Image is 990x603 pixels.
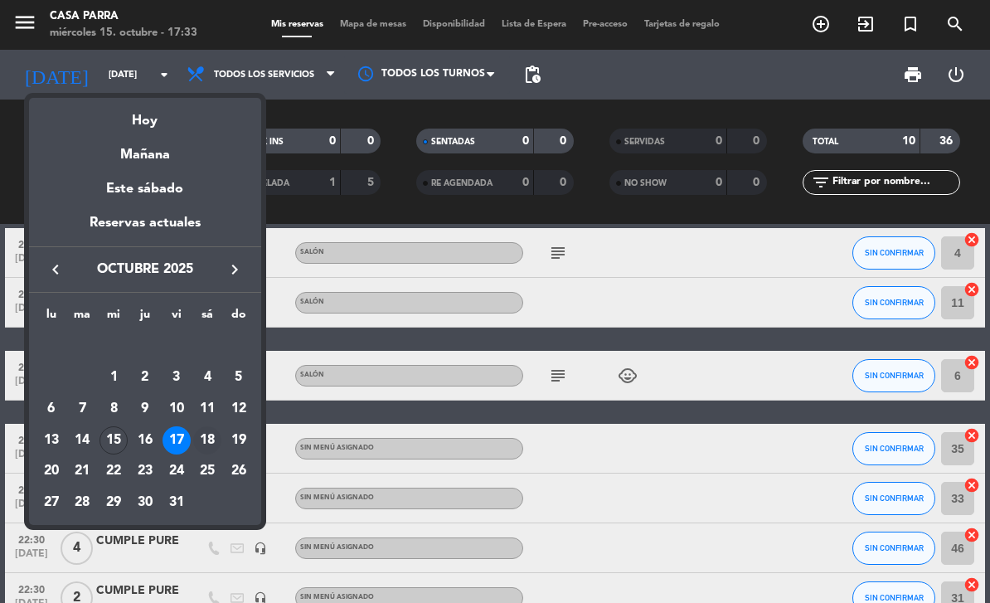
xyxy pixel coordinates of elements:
[68,426,96,455] div: 14
[67,487,99,518] td: 28 de octubre de 2025
[37,458,66,486] div: 20
[131,395,159,423] div: 9
[37,395,66,423] div: 6
[161,393,192,425] td: 10 de octubre de 2025
[192,393,223,425] td: 11 de octubre de 2025
[29,98,261,132] div: Hoy
[163,458,191,486] div: 24
[192,425,223,456] td: 18 de octubre de 2025
[129,393,161,425] td: 9 de octubre de 2025
[163,426,191,455] div: 17
[131,489,159,517] div: 30
[41,259,70,280] button: keyboard_arrow_left
[223,456,255,488] td: 26 de octubre de 2025
[192,362,223,394] td: 4 de octubre de 2025
[67,425,99,456] td: 14 de octubre de 2025
[67,305,99,331] th: martes
[68,395,96,423] div: 7
[29,132,261,166] div: Mañana
[36,425,67,456] td: 13 de octubre de 2025
[161,305,192,331] th: viernes
[129,456,161,488] td: 23 de octubre de 2025
[36,331,255,362] td: OCT.
[223,393,255,425] td: 12 de octubre de 2025
[131,426,159,455] div: 16
[225,426,253,455] div: 19
[192,456,223,488] td: 25 de octubre de 2025
[99,458,128,486] div: 22
[98,305,129,331] th: miércoles
[68,458,96,486] div: 21
[163,395,191,423] div: 10
[161,456,192,488] td: 24 de octubre de 2025
[67,393,99,425] td: 7 de octubre de 2025
[98,487,129,518] td: 29 de octubre de 2025
[36,305,67,331] th: lunes
[99,426,128,455] div: 15
[129,362,161,394] td: 2 de octubre de 2025
[193,363,221,391] div: 4
[163,489,191,517] div: 31
[223,425,255,456] td: 19 de octubre de 2025
[193,395,221,423] div: 11
[193,426,221,455] div: 18
[161,487,192,518] td: 31 de octubre de 2025
[129,305,161,331] th: jueves
[29,212,261,246] div: Reservas actuales
[225,458,253,486] div: 26
[193,458,221,486] div: 25
[98,456,129,488] td: 22 de octubre de 2025
[70,259,220,280] span: octubre 2025
[46,260,66,280] i: keyboard_arrow_left
[192,305,223,331] th: sábado
[223,362,255,394] td: 5 de octubre de 2025
[225,363,253,391] div: 5
[67,456,99,488] td: 21 de octubre de 2025
[161,425,192,456] td: 17 de octubre de 2025
[225,260,245,280] i: keyboard_arrow_right
[220,259,250,280] button: keyboard_arrow_right
[131,363,159,391] div: 2
[129,487,161,518] td: 30 de octubre de 2025
[29,166,261,212] div: Este sábado
[98,393,129,425] td: 8 de octubre de 2025
[223,305,255,331] th: domingo
[98,362,129,394] td: 1 de octubre de 2025
[37,426,66,455] div: 13
[36,456,67,488] td: 20 de octubre de 2025
[36,393,67,425] td: 6 de octubre de 2025
[68,489,96,517] div: 28
[163,363,191,391] div: 3
[99,363,128,391] div: 1
[129,425,161,456] td: 16 de octubre de 2025
[98,425,129,456] td: 15 de octubre de 2025
[36,487,67,518] td: 27 de octubre de 2025
[225,395,253,423] div: 12
[99,395,128,423] div: 8
[131,458,159,486] div: 23
[161,362,192,394] td: 3 de octubre de 2025
[37,489,66,517] div: 27
[99,489,128,517] div: 29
